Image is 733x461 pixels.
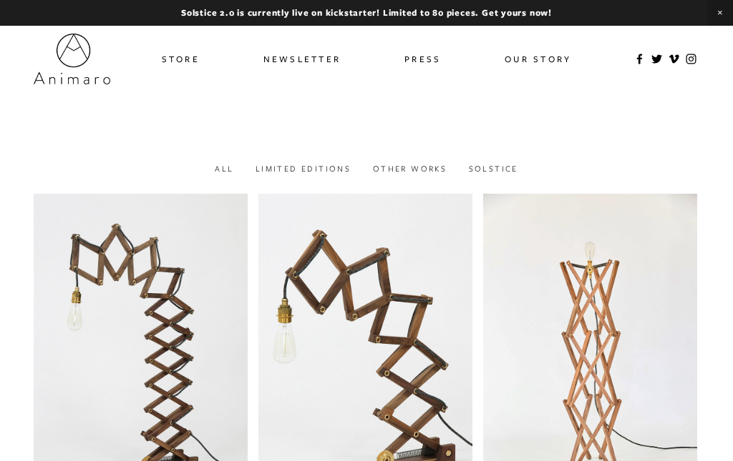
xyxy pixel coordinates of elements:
a: Limited Editions [256,163,351,174]
a: Press [404,49,441,69]
a: Store [162,49,200,69]
a: Newsletter [263,49,341,69]
a: Our Story [505,49,571,69]
a: Other works [373,163,447,174]
a: All [215,163,233,174]
a: Solstice [469,163,518,174]
img: Animaro [34,34,110,84]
